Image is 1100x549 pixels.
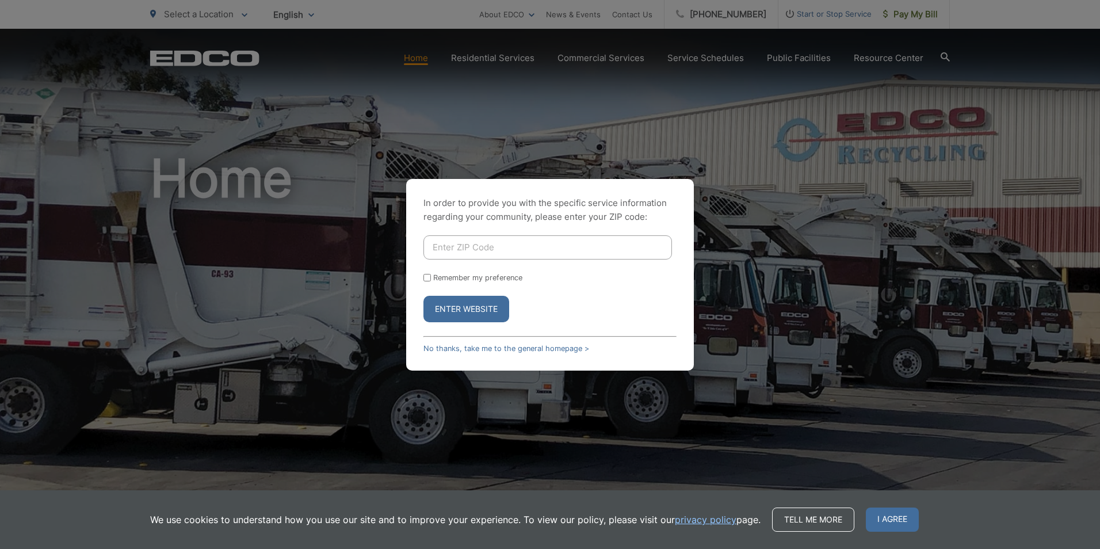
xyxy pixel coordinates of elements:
p: In order to provide you with the specific service information regarding your community, please en... [423,196,677,224]
button: Enter Website [423,296,509,322]
p: We use cookies to understand how you use our site and to improve your experience. To view our pol... [150,513,761,527]
input: Enter ZIP Code [423,235,672,260]
a: Tell me more [772,508,854,532]
label: Remember my preference [433,273,522,282]
a: privacy policy [675,513,736,527]
span: I agree [866,508,919,532]
a: No thanks, take me to the general homepage > [423,344,589,353]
